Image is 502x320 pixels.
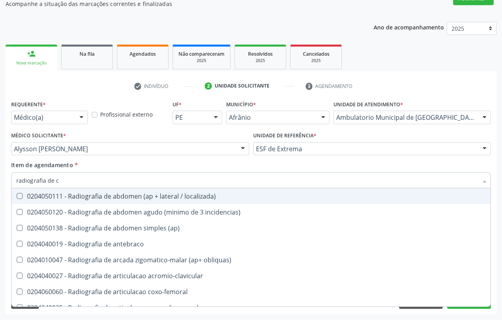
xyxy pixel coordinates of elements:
label: Unidade de referência [253,130,316,142]
span: Afrânio [229,113,313,121]
span: ESF de Extrema [256,145,475,153]
label: Profissional externo [100,110,153,119]
label: Município [226,98,256,111]
label: Médico Solicitante [11,130,66,142]
span: Resolvidos [248,51,273,57]
p: Ano de acompanhamento [374,22,444,32]
div: 2 [205,82,212,90]
div: person_add [27,49,36,58]
div: 0204050120 - Radiografia de abdomen agudo (minimo de 3 incidencias) [16,209,486,215]
div: 2025 [240,58,280,64]
span: PE [175,113,206,121]
div: Unidade solicitante [215,82,269,90]
div: 0204040019 - Radiografia de antebraco [16,241,486,247]
div: 0204040035 - Radiografia de articulacao escapulo-umeral [16,304,486,311]
div: 2025 [296,58,336,64]
label: Requerente [11,98,46,111]
span: Item de agendamento [11,161,73,169]
div: 0204050111 - Radiografia de abdomen (ap + lateral / localizada) [16,193,486,199]
div: 2025 [178,58,225,64]
span: Agendados [130,51,156,57]
span: Na fila [79,51,95,57]
label: UF [173,98,182,111]
span: Cancelados [303,51,329,57]
span: Médico(a) [14,113,72,121]
div: 0204060060 - Radiografia de articulacao coxo-femoral [16,289,486,295]
div: 0204010047 - Radiografia de arcada zigomatico-malar (ap+ obliquas) [16,257,486,263]
span: Alysson [PERSON_NAME] [14,145,233,153]
span: Ambulatorio Municipal de [GEOGRAPHIC_DATA] [336,113,475,121]
div: 0204050138 - Radiografia de abdomen simples (ap) [16,225,486,231]
label: Unidade de atendimento [333,98,403,111]
div: 0204040027 - Radiografia de articulacao acromio-clavicular [16,273,486,279]
div: Nova marcação [11,60,52,66]
span: Não compareceram [178,51,225,57]
input: Buscar por procedimentos [16,172,478,188]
